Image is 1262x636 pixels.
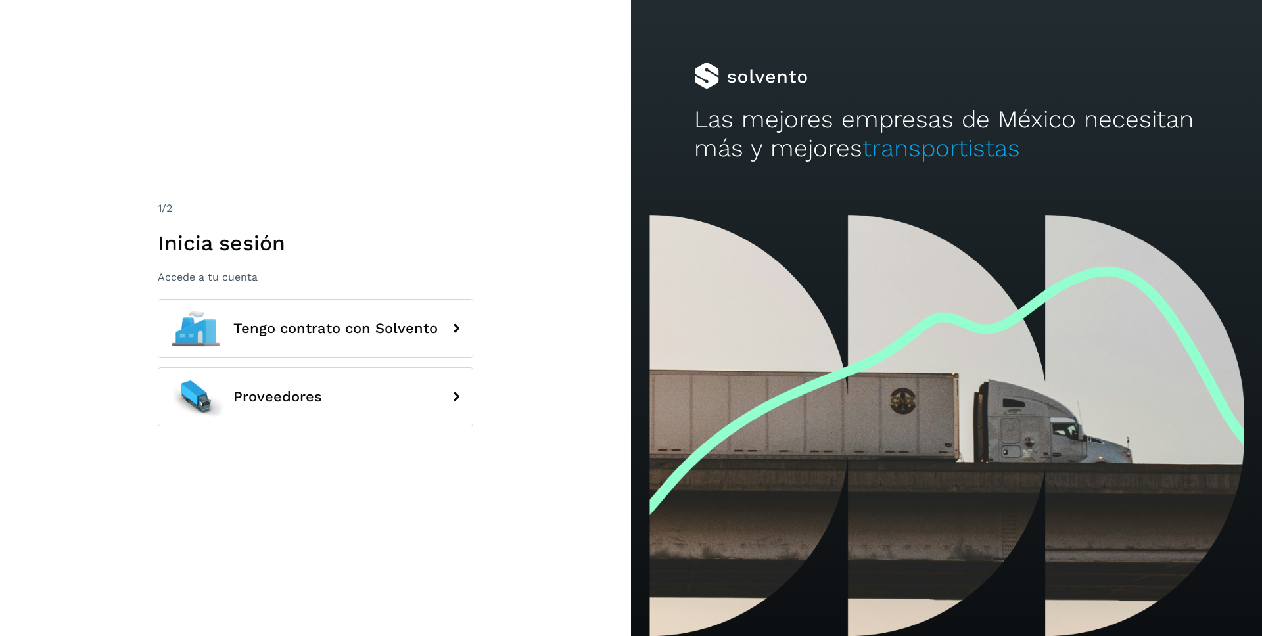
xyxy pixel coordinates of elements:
span: transportistas [862,134,1020,162]
button: Tengo contrato con Solvento [158,299,473,358]
span: 1 [158,202,162,214]
h2: Las mejores empresas de México necesitan más y mejores [694,105,1199,164]
p: Accede a tu cuenta [158,271,473,283]
span: Tengo contrato con Solvento [233,321,438,336]
h1: Inicia sesión [158,231,473,256]
button: Proveedores [158,367,473,426]
span: Proveedores [233,389,322,405]
div: /2 [158,200,473,216]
